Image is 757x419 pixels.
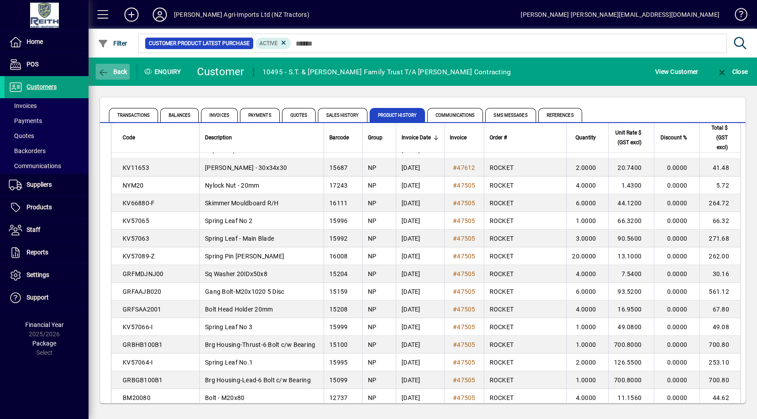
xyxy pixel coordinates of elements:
[450,375,479,385] a: #47505
[123,341,163,348] span: GRBHB100B1
[329,146,348,154] span: 15258
[457,394,475,401] span: 47505
[123,306,162,313] span: GRFSAA2001
[205,288,284,295] span: Gang Bolt-M20x1020 5 Disc
[453,235,457,242] span: #
[368,164,377,171] span: NP
[484,389,567,407] td: ROCKET
[396,247,444,265] td: [DATE]
[402,133,439,142] div: Invoice Date
[205,133,232,142] span: Description
[484,230,567,247] td: ROCKET
[453,377,457,384] span: #
[453,359,457,366] span: #
[484,318,567,336] td: ROCKET
[329,359,348,366] span: 15995
[368,323,377,331] span: NP
[396,283,444,300] td: [DATE]
[123,253,154,260] span: KV57089-Z
[396,336,444,354] td: [DATE]
[608,247,654,265] td: 13.1000
[427,108,483,122] span: Communications
[707,64,757,80] app-page-header-button: Close enquiry
[457,377,475,384] span: 47505
[396,212,444,230] td: [DATE]
[654,212,699,230] td: 0.0000
[654,247,699,265] td: 0.0000
[396,177,444,194] td: [DATE]
[457,359,475,366] span: 47505
[655,65,698,79] span: View Customer
[457,217,475,224] span: 47505
[256,38,291,49] mat-chip: Product Activation Status: Active
[566,300,608,318] td: 4.0000
[329,306,348,313] span: 15208
[282,108,316,122] span: Quotes
[484,371,567,389] td: ROCKET
[27,226,40,233] span: Staff
[123,323,153,331] span: KV57066-I
[608,212,654,230] td: 66.3200
[368,235,377,242] span: NP
[450,198,479,208] a: #47505
[450,181,479,190] a: #47505
[566,159,608,177] td: 2.0000
[450,133,467,142] span: Invoice
[450,304,479,314] a: #47505
[608,371,654,389] td: 700.8000
[98,68,127,75] span: Back
[27,271,49,278] span: Settings
[370,108,425,122] span: Product History
[457,164,475,171] span: 47612
[699,336,740,354] td: 700.80
[654,389,699,407] td: 0.0000
[368,217,377,224] span: NP
[205,306,273,313] span: Bolt Head Holder 20mm
[123,146,165,154] span: GRHMCBA000
[566,265,608,283] td: 4.0000
[566,177,608,194] td: 4.0000
[453,217,457,224] span: #
[396,354,444,371] td: [DATE]
[457,200,475,207] span: 47505
[205,164,287,171] span: [PERSON_NAME] - 30x34x30
[608,354,654,371] td: 126.5500
[699,389,740,407] td: 44.62
[450,393,479,403] a: #47505
[450,269,479,279] a: #47505
[9,147,46,154] span: Backorders
[453,182,457,189] span: #
[368,200,377,207] span: NP
[201,108,238,122] span: Invoices
[329,341,348,348] span: 15100
[368,394,377,401] span: NP
[728,2,746,31] a: Knowledge Base
[123,270,164,277] span: GRFMDJNJ00
[396,371,444,389] td: [DATE]
[453,253,457,260] span: #
[396,230,444,247] td: [DATE]
[96,64,130,80] button: Back
[402,133,431,142] span: Invoice Date
[368,359,377,366] span: NP
[457,270,475,277] span: 47505
[205,270,267,277] span: Sq Washer 20IDx50x8
[566,336,608,354] td: 1.0000
[484,247,567,265] td: ROCKET
[699,230,740,247] td: 271.68
[368,253,377,260] span: NP
[572,133,604,142] div: Quantity
[608,389,654,407] td: 11.1560
[4,54,89,76] a: POS
[4,98,89,113] a: Invoices
[329,200,348,207] span: 16111
[450,216,479,226] a: #47505
[453,288,457,295] span: #
[484,300,567,318] td: ROCKET
[484,354,567,371] td: ROCKET
[453,270,457,277] span: #
[484,159,567,177] td: ROCKET
[205,217,252,224] span: Spring Leaf No 2
[329,164,348,171] span: 15687
[453,146,457,154] span: #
